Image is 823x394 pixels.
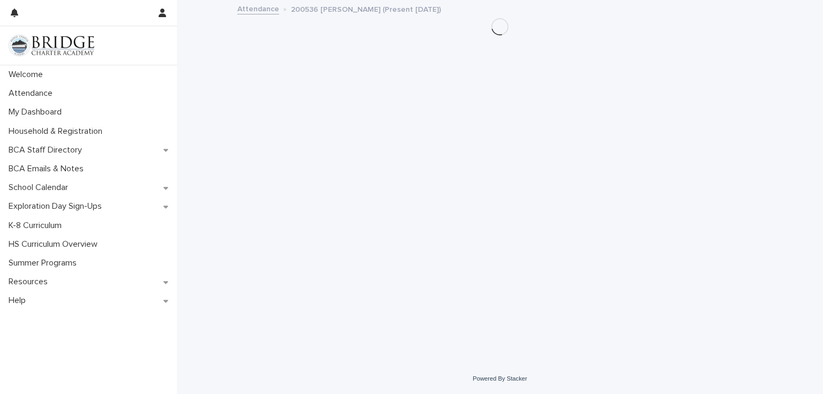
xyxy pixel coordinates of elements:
p: 200536 [PERSON_NAME] (Present [DATE]) [291,3,441,14]
p: Exploration Day Sign-Ups [4,201,110,211]
p: K-8 Curriculum [4,221,70,231]
p: Help [4,295,34,306]
p: Summer Programs [4,258,85,268]
p: HS Curriculum Overview [4,239,106,249]
p: Attendance [4,88,61,98]
p: Household & Registration [4,126,111,137]
a: Powered By Stacker [473,375,527,382]
p: School Calendar [4,183,77,193]
a: Attendance [237,2,279,14]
p: Resources [4,277,56,287]
img: V1C1m3IdTEidaUdm9Hs0 [9,35,94,56]
p: BCA Emails & Notes [4,164,92,174]
p: My Dashboard [4,107,70,117]
p: Welcome [4,70,51,80]
p: BCA Staff Directory [4,145,91,155]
